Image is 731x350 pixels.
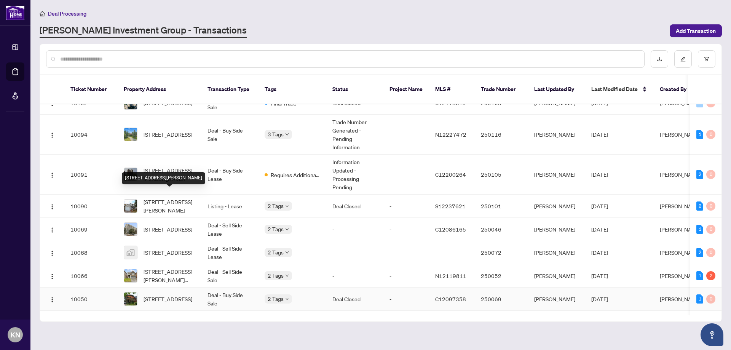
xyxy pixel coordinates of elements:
span: Add Transaction [676,25,716,37]
span: N12119811 [435,272,466,279]
span: down [285,133,289,136]
td: Information Updated - Processing Pending [326,155,383,195]
th: Ticket Number [64,75,118,104]
button: Logo [46,246,58,259]
span: KN [11,329,20,340]
span: Deal Processing [48,10,86,17]
span: [DATE] [591,171,608,178]
img: thumbnail-img [124,200,137,213]
td: [PERSON_NAME] [528,241,585,264]
div: 0 [706,201,715,211]
th: Project Name [383,75,429,104]
td: 10069 [64,218,118,241]
span: [STREET_ADDRESS][PERSON_NAME] [144,198,195,214]
span: [STREET_ADDRESS][PERSON_NAME][PERSON_NAME] [144,267,195,284]
th: Tags [259,75,326,104]
span: [STREET_ADDRESS] [144,130,192,139]
span: C12086165 [435,226,466,233]
img: Logo [49,273,55,280]
td: 250116 [475,115,528,155]
span: [PERSON_NAME] [660,272,701,279]
span: [DATE] [591,226,608,233]
th: Last Updated By [528,75,585,104]
button: Logo [46,200,58,212]
span: 2 Tags [268,248,284,257]
span: 3 Tags [268,130,284,139]
button: edit [674,50,692,68]
td: Deal - Buy Side Sale [201,288,259,311]
span: C12200264 [435,171,466,178]
span: [DATE] [591,272,608,279]
td: [PERSON_NAME] [528,115,585,155]
td: - [383,155,429,195]
td: 250046 [475,218,528,241]
div: 0 [706,225,715,234]
td: Deal - Buy Side Sale [201,115,259,155]
img: Logo [49,132,55,138]
td: 10068 [64,241,118,264]
td: 250072 [475,241,528,264]
img: Logo [49,172,55,178]
span: [PERSON_NAME] [660,296,701,302]
span: down [285,227,289,231]
td: 250069 [475,288,528,311]
img: thumbnail-img [124,292,137,305]
span: C12097358 [435,296,466,302]
div: 2 [696,201,703,211]
span: [STREET_ADDRESS] [144,295,192,303]
td: [PERSON_NAME] [528,288,585,311]
td: [PERSON_NAME] [528,264,585,288]
td: - [383,195,429,218]
span: [DATE] [591,296,608,302]
span: [STREET_ADDRESS][PERSON_NAME] [144,166,195,183]
div: 0 [706,294,715,304]
span: [STREET_ADDRESS] [144,225,192,233]
img: thumbnail-img [124,246,137,259]
img: thumbnail-img [124,128,137,141]
td: - [383,288,429,311]
td: - [326,218,383,241]
div: 1 [696,271,703,280]
div: 1 [696,130,703,139]
img: Logo [49,227,55,233]
td: Listing - Lease [201,195,259,218]
span: 2 Tags [268,271,284,280]
button: Add Transaction [670,24,722,37]
span: edit [680,56,686,62]
span: down [285,251,289,254]
td: Deal - Sell Side Lease [201,218,259,241]
img: thumbnail-img [124,269,137,282]
td: - [383,264,429,288]
td: - [383,241,429,264]
td: Trade Number Generated - Pending Information [326,115,383,155]
span: down [285,274,289,278]
div: 2 [696,248,703,257]
span: Last Modified Date [591,85,638,93]
td: Deal - Sell Side Sale [201,264,259,288]
span: [DATE] [591,131,608,138]
div: 0 [706,130,715,139]
th: Status [326,75,383,104]
td: Deal - Sell Side Lease [201,241,259,264]
td: - [383,218,429,241]
th: Trade Number [475,75,528,104]
div: 1 [696,294,703,304]
td: 250101 [475,195,528,218]
span: [DATE] [591,203,608,209]
td: [PERSON_NAME] [528,195,585,218]
span: [DATE] [591,249,608,256]
td: Deal Closed [326,195,383,218]
td: 10094 [64,115,118,155]
img: Logo [49,297,55,303]
td: 10091 [64,155,118,195]
td: - [326,241,383,264]
span: 2 Tags [268,225,284,233]
td: 10090 [64,195,118,218]
button: download [651,50,668,68]
span: 2 Tags [268,201,284,210]
td: 250105 [475,155,528,195]
span: home [40,11,45,16]
span: [PERSON_NAME] [660,171,701,178]
span: down [285,204,289,208]
span: [PERSON_NAME] [660,226,701,233]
